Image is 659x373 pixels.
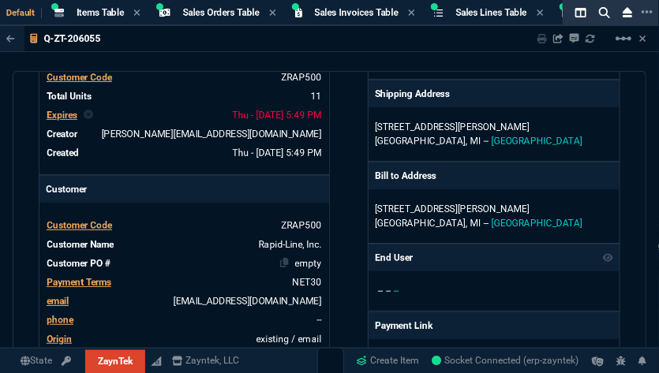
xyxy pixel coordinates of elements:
span: [GEOGRAPHIC_DATA], [375,218,467,229]
span: [GEOGRAPHIC_DATA] [492,136,582,147]
tr: undefined [46,331,323,347]
a: API TOKEN [57,354,76,368]
a: ZRAP500 [282,72,322,83]
nx-icon: Clear selected rep [84,108,93,122]
span: MI [470,136,481,147]
span: 11 [311,91,322,102]
tr: accountinguser@rapid-line.com [46,293,323,309]
nx-icon: Search [593,3,616,22]
span: [GEOGRAPHIC_DATA] [492,218,582,229]
p: Shipping Address [375,87,450,101]
a: [EMAIL_ADDRESS][DOMAIN_NAME] [174,296,322,307]
span: Sales Orders Table [183,7,260,18]
tr: undefined [46,218,323,233]
tr: undefined [46,274,323,290]
span: brian.over@fornida.com [102,129,322,140]
nx-icon: Close Workbench [616,3,638,22]
span: Customer Code [47,72,112,83]
span: Default [6,8,42,18]
a: Create Item [350,349,426,373]
span: Customer Name [47,239,114,250]
nx-icon: Close Tab [133,7,140,20]
a: Rapid-Line, Inc. [259,239,322,250]
span: [GEOGRAPHIC_DATA], [375,136,467,147]
p: Customer [39,176,329,203]
span: existing / email [256,334,322,345]
a: empty [295,258,322,269]
span: ZRAP500 [282,220,322,231]
span: email [47,296,69,307]
span: -- [378,285,383,297]
span: 2025-08-07T17:49:01.895Z [233,147,322,159]
tr: undefined [46,145,323,161]
nx-icon: Close Tab [408,7,415,20]
span: Total Units [47,91,92,102]
tr: undefined [46,69,323,85]
a: Global State [16,354,57,368]
nx-icon: Close Tab [269,7,276,20]
span: Socket Connected (erp-zayntek) [432,356,579,367]
a: msbcCompanyName [167,354,245,368]
a: Hide Workbench [639,32,646,45]
tr: undefined [46,107,323,123]
nx-icon: Close Tab [537,7,544,20]
a: -- [317,315,322,326]
span: -- [484,136,489,147]
a: Origin [47,334,72,345]
span: Creator [47,129,77,140]
tr: undefined [46,126,323,142]
span: -- [484,218,489,229]
span: Created [47,147,79,159]
span: Payment Terms [47,277,111,288]
tr: undefined [46,88,323,104]
span: Expires [47,110,77,121]
span: Sales Invoices Table [315,7,399,18]
span: Customer Code [47,220,112,231]
span: -- [394,285,399,297]
span: Sales Lines Table [456,7,527,18]
span: MI [470,218,481,229]
span: -- [386,285,391,297]
a: NET30 [293,277,322,288]
nx-icon: Open New Tab [642,5,653,20]
span: Items Table [77,7,124,18]
p: Bill to Address [375,169,436,183]
a: STKuerq6OR1Xj28DAAIT [432,354,579,368]
mat-icon: Example home icon [614,29,633,48]
p: End User [375,251,413,265]
span: phone [47,315,73,326]
nx-icon: Back to Table [6,33,15,44]
nx-icon: Show/Hide End User to Customer [603,251,614,265]
tr: undefined [46,237,323,252]
p: Payment Link [375,319,432,333]
p: [STREET_ADDRESS][PERSON_NAME] [375,202,613,216]
span: Customer PO # [47,258,110,269]
p: Q-ZT-206055 [44,32,101,45]
p: [STREET_ADDRESS][PERSON_NAME] [375,120,613,134]
nx-icon: Split Panels [569,3,593,22]
tr: undefined [46,256,323,271]
span: 2025-08-21T17:49:01.895Z [233,110,322,121]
